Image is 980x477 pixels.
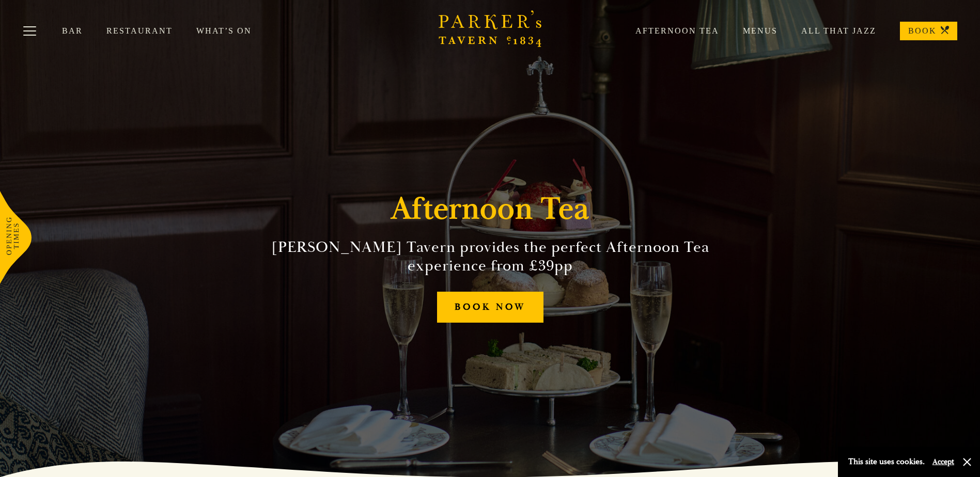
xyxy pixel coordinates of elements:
[391,190,589,228] h1: Afternoon Tea
[437,292,543,323] a: BOOK NOW
[932,457,954,467] button: Accept
[848,454,925,469] p: This site uses cookies.
[255,238,726,275] h2: [PERSON_NAME] Tavern provides the perfect Afternoon Tea experience from £39pp
[962,457,972,467] button: Close and accept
